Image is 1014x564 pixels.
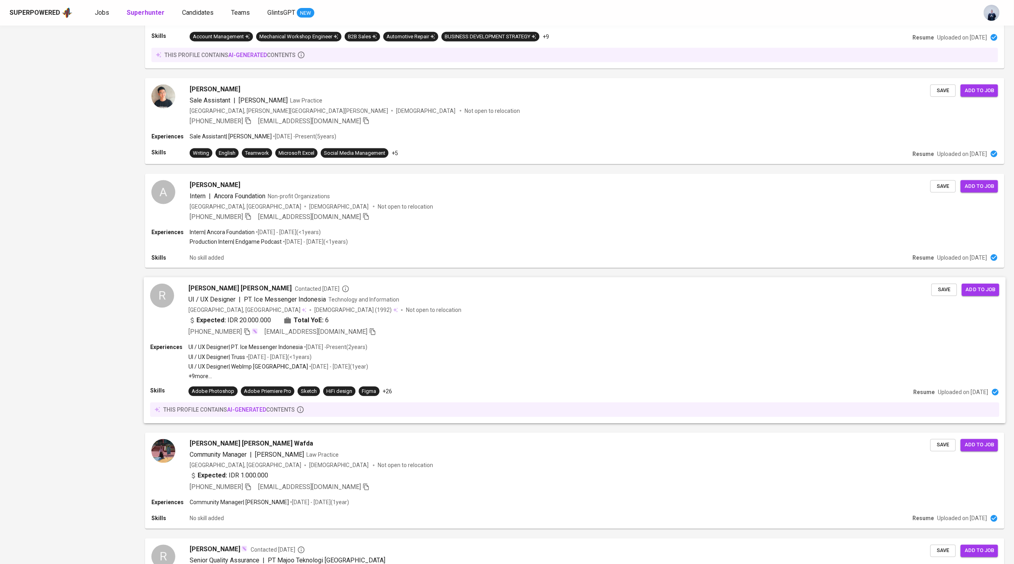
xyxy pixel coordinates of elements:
span: [PHONE_NUMBER] [188,328,242,336]
span: | [209,191,211,201]
span: Save [934,86,952,95]
svg: By Batam recruiter [297,546,305,554]
button: Add to job [961,439,998,452]
span: [PERSON_NAME] [190,545,240,554]
p: +26 [383,387,392,395]
span: Law Practice [306,452,339,458]
span: Non-profit Organizations [268,193,330,199]
p: Uploaded on [DATE] [938,388,988,396]
p: this profile contains contents [163,406,295,414]
img: 6627389ec8615e7e4edbcd799f357180.jpg [151,439,175,463]
p: Uploaded on [DATE] [937,254,987,262]
button: Save [930,180,956,193]
span: [EMAIL_ADDRESS][DOMAIN_NAME] [265,328,368,336]
p: • [DATE] - [DATE] ( <1 years ) [255,228,321,236]
span: Contacted [DATE] [251,546,305,554]
span: GlintsGPT [267,9,295,16]
div: A [151,180,175,204]
div: Superpowered [10,8,60,18]
img: app logo [62,7,73,19]
span: [PERSON_NAME] [PERSON_NAME] [188,284,292,293]
a: [PERSON_NAME] [PERSON_NAME] WafdaCommunity Manager|[PERSON_NAME]Law Practice[GEOGRAPHIC_DATA], [G... [145,433,1004,529]
div: Figma [362,388,376,395]
p: • [DATE] - Present ( 5 years ) [272,132,336,140]
a: R[PERSON_NAME] [PERSON_NAME]Contacted [DATE]UI / UX Designer|PT. Ice Messenger IndonesiaTechnolog... [145,278,1004,423]
span: Add to job [965,441,994,450]
div: IDR 20.000.000 [188,316,271,325]
p: Experiences [151,132,190,140]
img: magic_wand.svg [252,328,258,335]
p: No skill added [190,254,224,262]
span: Add to job [966,285,995,294]
span: Teams [231,9,250,16]
span: [EMAIL_ADDRESS][DOMAIN_NAME] [258,117,361,125]
span: AI-generated [227,406,266,413]
span: [EMAIL_ADDRESS][DOMAIN_NAME] [258,213,361,221]
p: • [DATE] - Present ( 2 years ) [303,343,367,351]
div: Sketch [301,388,317,395]
b: Total YoE: [294,316,324,325]
span: [DEMOGRAPHIC_DATA] [309,203,370,211]
span: [PERSON_NAME] [190,85,240,94]
button: Add to job [962,284,999,296]
div: [GEOGRAPHIC_DATA], [GEOGRAPHIC_DATA] [190,461,301,469]
img: 1c77767f0b6d0305695a14ddfe8bc8d5.jpg [151,85,175,108]
span: Add to job [965,86,994,95]
p: this profile contains contents [165,51,296,59]
button: Save [932,284,957,296]
p: Uploaded on [DATE] [937,150,987,158]
div: [GEOGRAPHIC_DATA], [GEOGRAPHIC_DATA] [188,306,306,314]
p: UI / UX Designer | PT. Ice Messenger Indonesia [188,343,303,351]
a: Superpoweredapp logo [10,7,73,19]
span: | [233,96,235,105]
p: Community Manager | [PERSON_NAME] [190,499,289,507]
p: • [DATE] - [DATE] ( 1 year ) [308,363,368,371]
p: No skill added [190,515,224,523]
a: Teams [231,8,251,18]
svg: By Batam recruiter [341,285,349,293]
p: Not open to relocation [465,107,520,115]
span: Add to job [965,546,994,556]
span: | [239,295,241,304]
p: Skills [151,32,190,40]
b: Superhunter [127,9,165,16]
span: [PERSON_NAME] [239,97,288,104]
button: Add to job [961,545,998,557]
p: UI / UX Designer | Truss [188,353,245,361]
span: [PERSON_NAME] [PERSON_NAME] Wafda [190,439,313,449]
p: +9 more ... [188,372,368,380]
span: Sale Assistant [190,97,230,104]
p: • [DATE] - [DATE] ( <1 years ) [245,353,312,361]
p: +9 [543,33,549,41]
div: (1992) [314,306,398,314]
a: Superhunter [127,8,166,18]
b: Expected: [196,316,226,325]
span: 6 [325,316,329,325]
span: Contacted [DATE] [295,285,349,293]
img: magic_wand.svg [241,546,247,552]
div: English [219,150,235,157]
span: Intern [190,192,206,200]
div: Microsoft Excel [279,150,314,157]
p: Skills [150,387,188,394]
span: Ancora Foundation [214,192,265,200]
span: [PERSON_NAME] [255,451,304,459]
div: R [150,284,174,308]
p: +5 [392,149,398,157]
span: [EMAIL_ADDRESS][DOMAIN_NAME] [258,483,361,491]
span: Save [936,285,953,294]
div: Mechanical Workshop Engineer [259,33,338,41]
span: Technology and Information [328,297,400,303]
b: Expected: [198,471,227,481]
a: A[PERSON_NAME]Intern|Ancora FoundationNon-profit Organizations[GEOGRAPHIC_DATA], [GEOGRAPHIC_DATA... [145,174,1004,268]
p: Not open to relocation [378,203,433,211]
a: Jobs [95,8,111,18]
p: UI / UX Designer | WebImp [GEOGRAPHIC_DATA] [188,363,308,371]
span: [DEMOGRAPHIC_DATA] [314,306,375,314]
div: Adobe Photoshop [192,388,234,395]
div: [GEOGRAPHIC_DATA], [GEOGRAPHIC_DATA] [190,203,301,211]
div: Writing [193,150,209,157]
span: [DEMOGRAPHIC_DATA] [396,107,457,115]
p: Not open to relocation [406,306,461,314]
span: [DEMOGRAPHIC_DATA] [309,461,370,469]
